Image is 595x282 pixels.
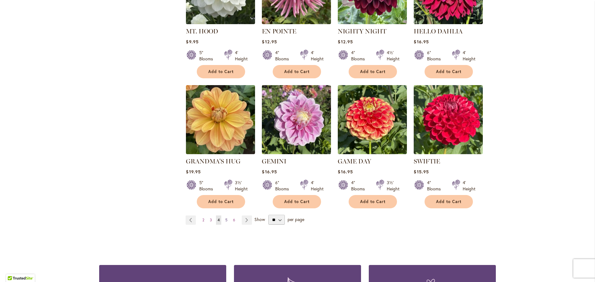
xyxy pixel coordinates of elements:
a: NIGHTY NIGHT [338,28,386,35]
a: GEMINI [262,158,286,165]
div: 4' Height [311,50,324,62]
span: Add to Cart [360,199,386,204]
a: GRANDMA'S HUG [186,158,240,165]
span: $16.95 [338,169,353,175]
span: Add to Cart [436,199,461,204]
a: 3 [208,215,214,225]
button: Add to Cart [197,195,245,208]
span: $15.95 [414,169,429,175]
div: 4' Height [311,180,324,192]
div: 3½' Height [387,180,399,192]
button: Add to Cart [349,195,397,208]
a: 5 [224,215,229,225]
span: Add to Cart [284,69,310,74]
div: 4" Blooms [351,180,368,192]
a: 2 [201,215,206,225]
div: 6" Blooms [427,50,444,62]
span: 5 [225,218,227,222]
span: Add to Cart [284,199,310,204]
div: 4' Height [235,50,248,62]
a: EN POINTE [262,28,296,35]
span: Add to Cart [436,69,461,74]
a: GRANDMA'S HUG [186,150,255,155]
a: Hello Dahlia [414,20,483,25]
span: 4 [218,218,220,222]
button: Add to Cart [349,65,397,78]
span: Add to Cart [360,69,386,74]
span: 2 [202,218,204,222]
span: $9.95 [186,39,198,45]
a: Nighty Night [338,20,407,25]
div: 3½' Height [235,180,248,192]
span: per page [288,216,304,222]
span: 6 [233,218,235,222]
a: GAME DAY [338,158,371,165]
div: 4' Height [463,50,475,62]
button: Add to Cart [273,65,321,78]
span: $12.95 [262,39,277,45]
div: 5" Blooms [199,180,217,192]
span: 3 [210,218,212,222]
a: HELLO DAHLIA [414,28,463,35]
button: Add to Cart [197,65,245,78]
a: SWIFTIE [414,158,440,165]
div: 4" Blooms [427,180,444,192]
span: Add to Cart [208,199,234,204]
a: MT. HOOD [186,28,218,35]
span: $12.95 [338,39,353,45]
button: Add to Cart [425,65,473,78]
a: GAME DAY [338,150,407,155]
div: 4½' Height [387,50,399,62]
iframe: Launch Accessibility Center [5,260,22,277]
img: GAME DAY [338,85,407,154]
a: EN POINTE [262,20,331,25]
button: Add to Cart [425,195,473,208]
span: Show [254,216,265,222]
span: $19.95 [186,169,201,175]
div: 6" Blooms [275,180,293,192]
button: Add to Cart [273,195,321,208]
a: 6 [231,215,237,225]
a: MT. HOOD [186,20,255,25]
div: 5" Blooms [199,50,217,62]
div: 4' Height [463,180,475,192]
span: $16.95 [414,39,429,45]
img: GRANDMA'S HUG [186,85,255,154]
div: 4" Blooms [275,50,293,62]
span: $16.95 [262,169,277,175]
a: SWIFTIE [414,150,483,155]
div: 4" Blooms [351,50,368,62]
img: GEMINI [262,85,331,154]
a: GEMINI [262,150,331,155]
span: Add to Cart [208,69,234,74]
img: SWIFTIE [414,85,483,154]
